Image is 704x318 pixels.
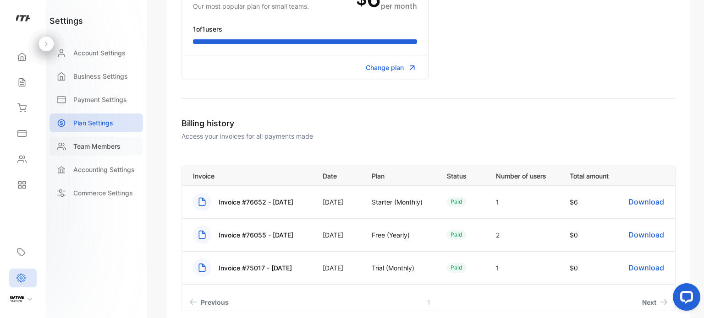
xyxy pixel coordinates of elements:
[323,263,353,273] p: [DATE]
[73,118,113,128] p: Plan Settings
[219,263,292,273] p: Invoice #75017 - [DATE]
[186,294,232,311] a: Previous page
[219,197,293,207] p: Invoice #76652 - [DATE]
[182,294,675,311] ul: Pagination
[201,297,229,307] span: Previous
[496,197,551,207] p: 1
[628,262,664,273] button: Download
[366,63,404,72] span: Change plan
[181,131,676,141] p: Access your invoices for all payments made
[49,183,143,202] a: Commerce Settings
[10,291,24,305] img: profile
[73,141,121,151] p: Team Members
[372,263,428,273] p: Trial (Monthly)
[49,137,143,156] a: Team Members
[193,1,309,11] p: Our most popular plan for small teams.
[496,230,551,240] p: 2
[181,117,676,129] h1: Billing history
[570,169,613,181] p: Total amount
[49,67,143,86] a: Business Settings
[49,15,83,27] h1: settings
[49,43,143,62] a: Account Settings
[73,95,127,104] p: Payment Settings
[570,263,613,273] p: $0
[73,165,135,174] p: Accounting Settings
[366,63,417,72] button: Change plan
[628,229,664,240] button: Download
[628,196,664,207] button: Download
[381,0,417,11] p: per month
[49,160,143,179] a: Accounting Settings
[323,230,353,240] p: [DATE]
[447,169,477,181] p: Status
[570,230,613,240] p: $0
[570,197,613,207] p: $6
[372,230,428,240] p: Free (Yearly)
[665,280,704,318] iframe: LiveChat chat widget
[642,297,656,307] span: Next
[73,188,133,198] p: Commerce Settings
[193,24,417,34] p: 1 of 1 users
[447,263,466,273] div: paid
[496,169,551,181] p: Number of users
[447,197,466,207] div: paid
[372,169,428,181] p: Plan
[638,294,671,311] a: Next page
[16,12,30,26] img: logo
[219,230,293,240] p: Invoice #76055 - [DATE]
[73,48,126,58] p: Account Settings
[49,90,143,109] a: Payment Settings
[73,71,128,81] p: Business Settings
[416,294,441,311] a: Page 1
[372,197,428,207] p: Starter (Monthly)
[447,230,466,240] div: paid
[49,113,143,132] a: Plan Settings
[496,263,551,273] p: 1
[193,169,311,181] p: Invoice
[323,197,353,207] p: [DATE]
[323,169,353,181] p: Date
